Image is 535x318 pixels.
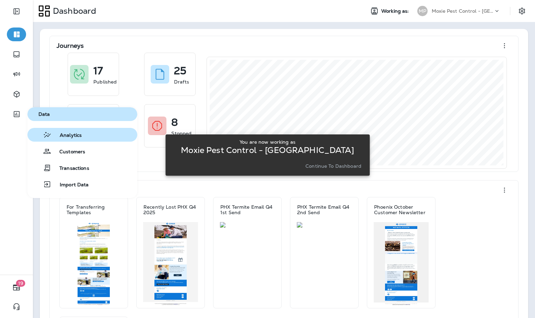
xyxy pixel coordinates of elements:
[57,42,84,49] p: Journeys
[27,161,137,175] button: Transactions
[143,222,198,305] img: 7e7e2004-ed13-45e4-8f1f-5bb567bedf6f.jpg
[305,163,361,169] p: Continue to Dashboard
[27,107,137,121] button: Data
[16,280,25,287] span: 19
[50,6,96,16] p: Dashboard
[374,204,428,215] p: Phoenix October Customer Newsletter
[93,67,103,74] p: 17
[181,147,354,153] p: Moxie Pest Control - [GEOGRAPHIC_DATA]
[516,5,528,17] button: Settings
[374,222,429,305] img: 12820229-21fb-401e-aef3-c22588081ebb.jpg
[51,149,85,155] span: Customers
[27,144,137,158] button: Customers
[7,4,26,18] button: Expand Sidebar
[66,222,121,305] img: d4a54c0c-4430-43d9-8dfb-3414adc79b97.jpg
[30,111,135,117] span: Data
[240,139,295,145] p: You are now working as
[93,78,117,85] p: Published
[51,165,89,172] span: Transactions
[417,6,428,16] div: MP
[67,204,121,215] p: For Transferring Templates
[27,128,137,142] button: Analytics
[51,132,82,139] span: Analytics
[51,182,89,188] span: Import Data
[143,204,198,215] p: Recently Lost PHX Q4 2025
[27,177,137,191] button: Import Data
[381,8,410,14] span: Working as:
[432,8,493,14] p: Moxie Pest Control - [GEOGRAPHIC_DATA]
